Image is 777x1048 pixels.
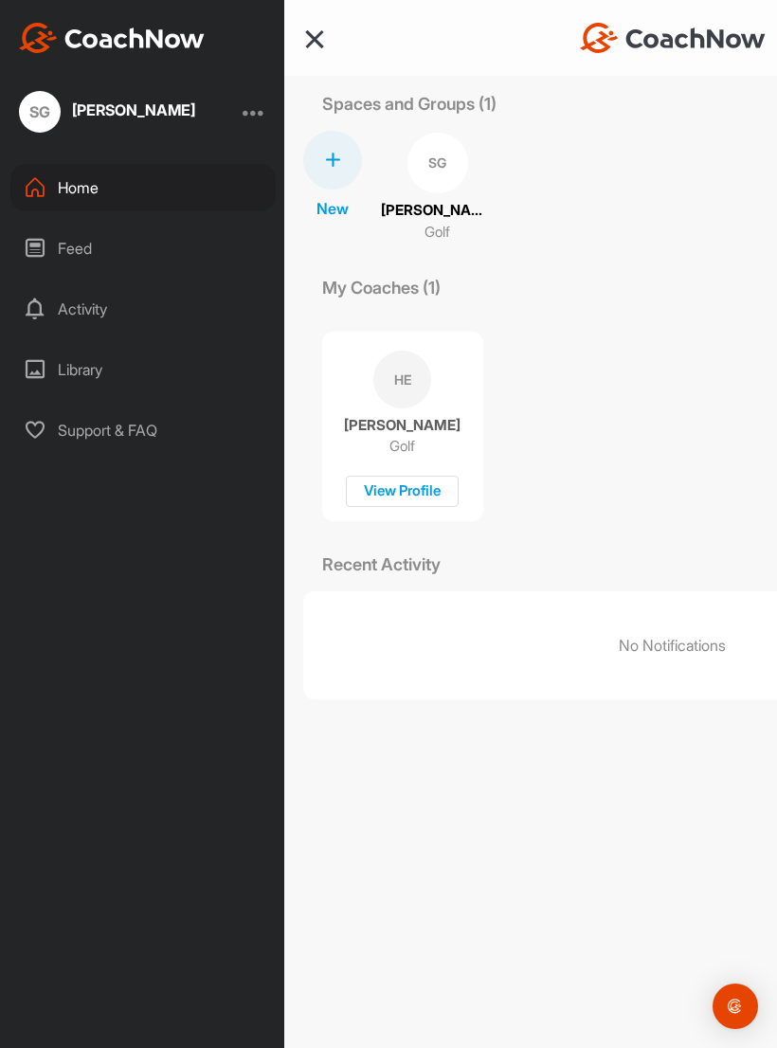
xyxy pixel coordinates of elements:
img: CoachNow [580,23,766,53]
div: Feed [10,225,276,272]
div: Library [10,346,276,393]
p: New [316,197,349,220]
div: Open Intercom Messenger [713,984,758,1029]
p: Spaces and Groups (1) [303,91,515,117]
p: [PERSON_NAME] [344,416,461,435]
img: CoachNow [19,23,205,53]
div: View Profile [346,476,459,507]
div: SG [19,91,61,133]
div: [PERSON_NAME] [72,102,195,117]
p: Recent Activity [303,551,460,577]
p: Golf [389,437,415,456]
div: Support & FAQ [10,407,276,454]
a: SG[PERSON_NAME]Golf [381,131,495,244]
div: Activity [10,285,276,333]
p: [PERSON_NAME] [381,200,495,222]
p: Golf [425,222,450,244]
div: HE [373,351,431,408]
div: SG [407,133,468,193]
p: My Coaches (1) [303,275,460,300]
div: Home [10,164,276,211]
p: No Notifications [619,634,726,657]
